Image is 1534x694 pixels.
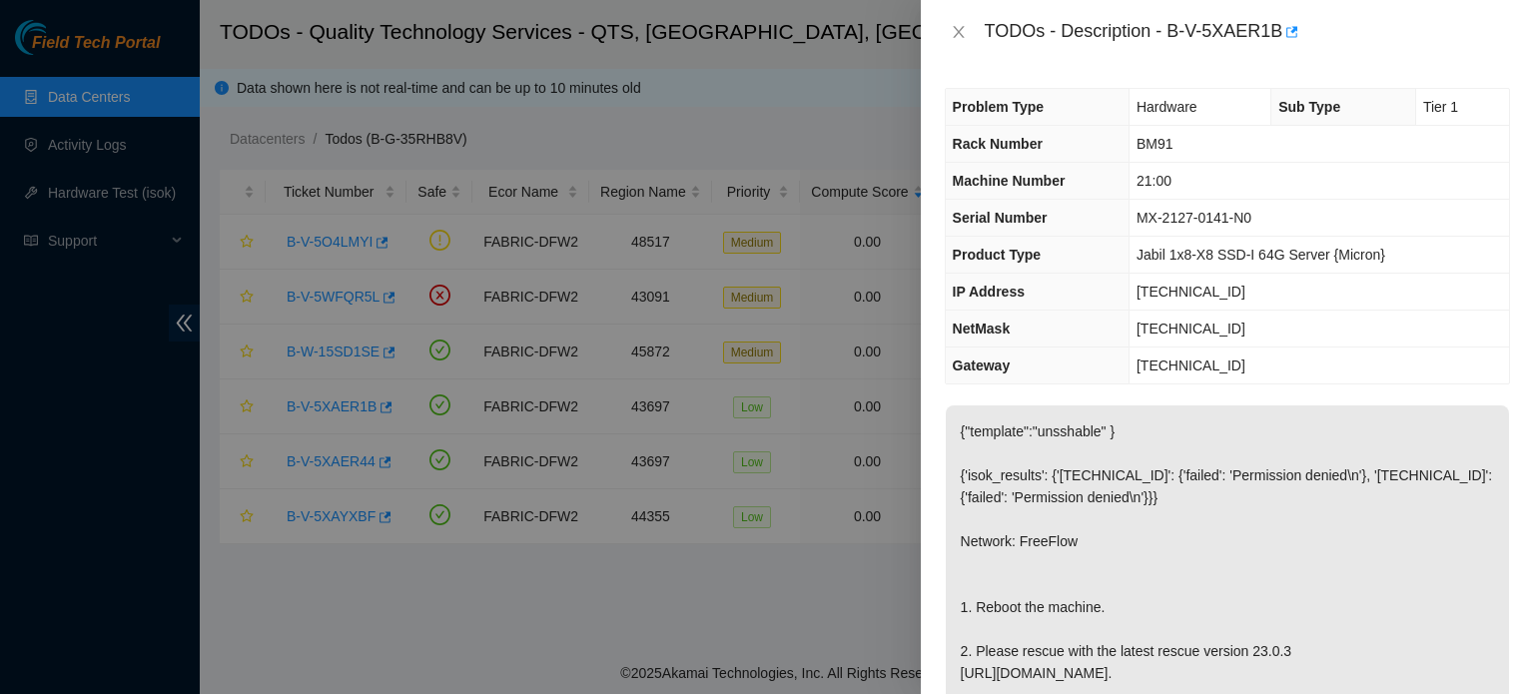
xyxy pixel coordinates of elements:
[953,210,1048,226] span: Serial Number
[1278,99,1340,115] span: Sub Type
[1137,99,1197,115] span: Hardware
[945,23,973,42] button: Close
[953,321,1011,337] span: NetMask
[1137,321,1245,337] span: [TECHNICAL_ID]
[953,247,1041,263] span: Product Type
[1423,99,1458,115] span: Tier 1
[953,173,1066,189] span: Machine Number
[1137,357,1245,373] span: [TECHNICAL_ID]
[1137,210,1251,226] span: MX-2127-0141-N0
[953,284,1025,300] span: IP Address
[1137,173,1171,189] span: 21:00
[1137,247,1385,263] span: Jabil 1x8-X8 SSD-I 64G Server {Micron}
[951,24,967,40] span: close
[1137,136,1173,152] span: BM91
[985,16,1510,48] div: TODOs - Description - B-V-5XAER1B
[953,99,1045,115] span: Problem Type
[953,357,1011,373] span: Gateway
[953,136,1043,152] span: Rack Number
[1137,284,1245,300] span: [TECHNICAL_ID]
